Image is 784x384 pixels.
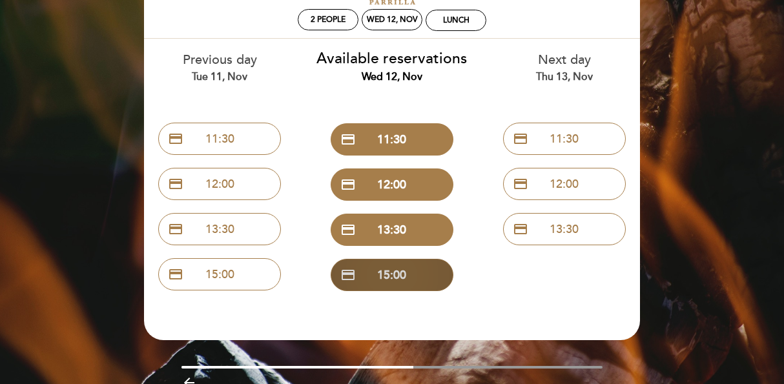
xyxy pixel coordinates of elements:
button: credit_card 12:00 [158,168,281,200]
div: Lunch [443,15,469,25]
div: Previous day [143,51,296,84]
span: credit_card [168,267,183,282]
span: credit_card [340,222,356,237]
button: credit_card 11:30 [503,123,626,155]
span: credit_card [168,176,183,192]
div: Tue 11, Nov [143,70,296,85]
span: credit_card [513,176,528,192]
span: credit_card [513,221,528,237]
button: credit_card 15:00 [158,258,281,290]
div: Wed 12, Nov [367,15,418,25]
span: credit_card [340,177,356,192]
span: credit_card [168,221,183,237]
div: Thu 13, Nov [488,70,641,85]
button: credit_card 12:00 [331,168,453,201]
span: credit_card [168,131,183,147]
span: credit_card [340,267,356,283]
div: Next day [488,51,641,84]
div: Wed 12, Nov [316,70,469,85]
button: credit_card 11:30 [158,123,281,155]
button: credit_card 12:00 [503,168,626,200]
button: credit_card 13:30 [331,214,453,246]
span: credit_card [340,132,356,147]
span: credit_card [513,131,528,147]
button: credit_card 15:00 [331,259,453,291]
span: 2 people [311,15,346,25]
div: Available reservations [316,48,469,85]
button: credit_card 13:30 [503,213,626,245]
button: credit_card 13:30 [158,213,281,245]
button: credit_card 11:30 [331,123,453,156]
